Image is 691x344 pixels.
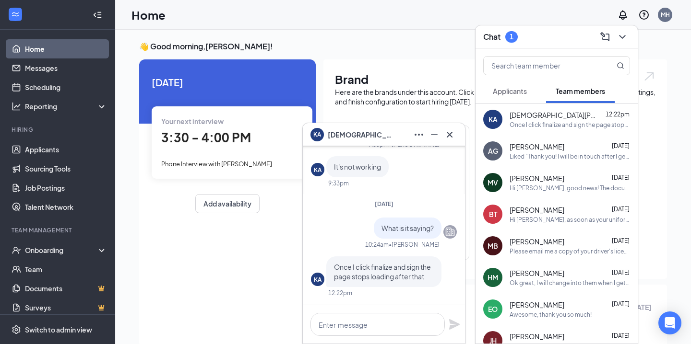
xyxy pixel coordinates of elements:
div: MV [488,178,498,187]
div: Hi [PERSON_NAME], good news! The document signature request for [DEMOGRAPHIC_DATA]-fil-A - Custom... [510,184,630,192]
svg: Cross [444,129,455,140]
svg: Settings [12,325,21,334]
svg: Ellipses [413,129,425,140]
span: Phone Interview with [PERSON_NAME] [161,160,272,168]
span: Once I click finalize and sign the page stops loading after that [334,263,431,281]
span: [DEMOGRAPHIC_DATA] akin [328,129,395,140]
span: Applicants [493,87,527,95]
svg: Analysis [12,102,21,111]
button: ComposeMessage [597,29,613,45]
div: Liked “Thank you! I will be in touch after I get this in the system and your uniform comes in” [510,152,630,161]
span: [DATE] [612,332,630,339]
div: Once I click finalize and sign the page stops loading after that [510,121,630,129]
input: Search team member [484,57,597,75]
div: Open Intercom Messenger [658,311,681,334]
a: DocumentsCrown [25,279,107,298]
svg: QuestionInfo [638,9,650,21]
span: It's not working [334,162,381,171]
a: Team [25,260,107,279]
svg: ChevronDown [617,31,628,43]
span: [PERSON_NAME] [510,300,564,310]
div: 12:22pm [328,289,352,297]
span: [DEMOGRAPHIC_DATA][PERSON_NAME] [510,110,596,120]
span: [PERSON_NAME] [510,237,564,246]
svg: Plane [449,319,460,330]
a: Home [25,39,107,58]
span: What is it saying? [381,224,434,232]
div: Here are the brands under this account. Click into a brand to see your locations, managers, job p... [335,87,655,106]
div: Hiring [12,126,105,134]
button: Cross [442,127,457,142]
h1: Home [131,7,166,23]
span: [DATE] [612,269,630,276]
a: Talent Network [25,197,107,217]
span: • [PERSON_NAME] [389,241,440,249]
h1: Brand [335,71,655,87]
button: Ellipses [411,127,427,142]
div: Reporting [25,102,107,111]
div: 9:33pm [328,179,349,187]
span: [DATE] [612,300,630,308]
span: [PERSON_NAME] [510,205,564,215]
span: [PERSON_NAME] [510,332,564,341]
div: HM [488,273,498,282]
span: [DATE] [612,237,630,244]
svg: ComposeMessage [599,31,611,43]
span: Team members [556,87,605,95]
span: Your next interview [161,117,224,126]
h3: 👋 Good morning, [PERSON_NAME] ! [139,41,667,52]
div: Ok great, I will change into them when I get to [DEMOGRAPHIC_DATA] fil a. [510,279,630,287]
a: Applicants [25,140,107,159]
svg: Company [444,226,456,238]
img: open.6027fd2a22e1237b5b06.svg [643,71,655,82]
div: KA [314,166,322,174]
div: AG [488,146,498,156]
span: [DATE] [612,174,630,181]
button: Minimize [427,127,442,142]
svg: Minimize [429,129,440,140]
button: Add availability [195,194,260,213]
span: [PERSON_NAME] [510,142,564,151]
div: 1 [510,33,513,41]
a: Scheduling [25,78,107,97]
svg: Collapse [93,10,102,20]
div: Please email me a copy of your driver's license and social security card to [DOMAIN_NAME][EMAIL_A... [510,247,630,255]
span: [DATE] [375,200,393,207]
svg: WorkstreamLogo [11,10,20,19]
div: MB [488,241,498,251]
button: ChevronDown [615,29,630,45]
span: [DATE] [612,206,630,213]
span: 3:30 - 4:00 PM [161,129,251,145]
div: MH [661,11,670,19]
div: EO [488,304,498,314]
svg: UserCheck [12,245,21,255]
svg: Notifications [617,9,629,21]
div: KA [314,275,322,284]
h3: Chat [483,32,500,42]
span: [PERSON_NAME] [510,268,564,278]
span: [DATE] [152,75,303,90]
div: Awesome, thank you so much! [510,310,592,319]
span: [DATE] [612,142,630,149]
span: 12:22pm [606,111,630,118]
div: Team Management [12,226,105,234]
div: BT [489,209,497,219]
div: KA [488,115,498,124]
a: SurveysCrown [25,298,107,317]
div: Hi [PERSON_NAME], as soon as your uniform comes in we will reach out and get you scheduled for or... [510,216,630,224]
div: Onboarding [25,245,99,255]
svg: MagnifyingGlass [617,62,624,69]
div: Switch to admin view [25,325,92,334]
a: Sourcing Tools [25,159,107,178]
div: 10:24am [365,241,389,249]
span: [PERSON_NAME] [510,173,564,183]
a: Messages [25,58,107,78]
a: Job Postings [25,178,107,197]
